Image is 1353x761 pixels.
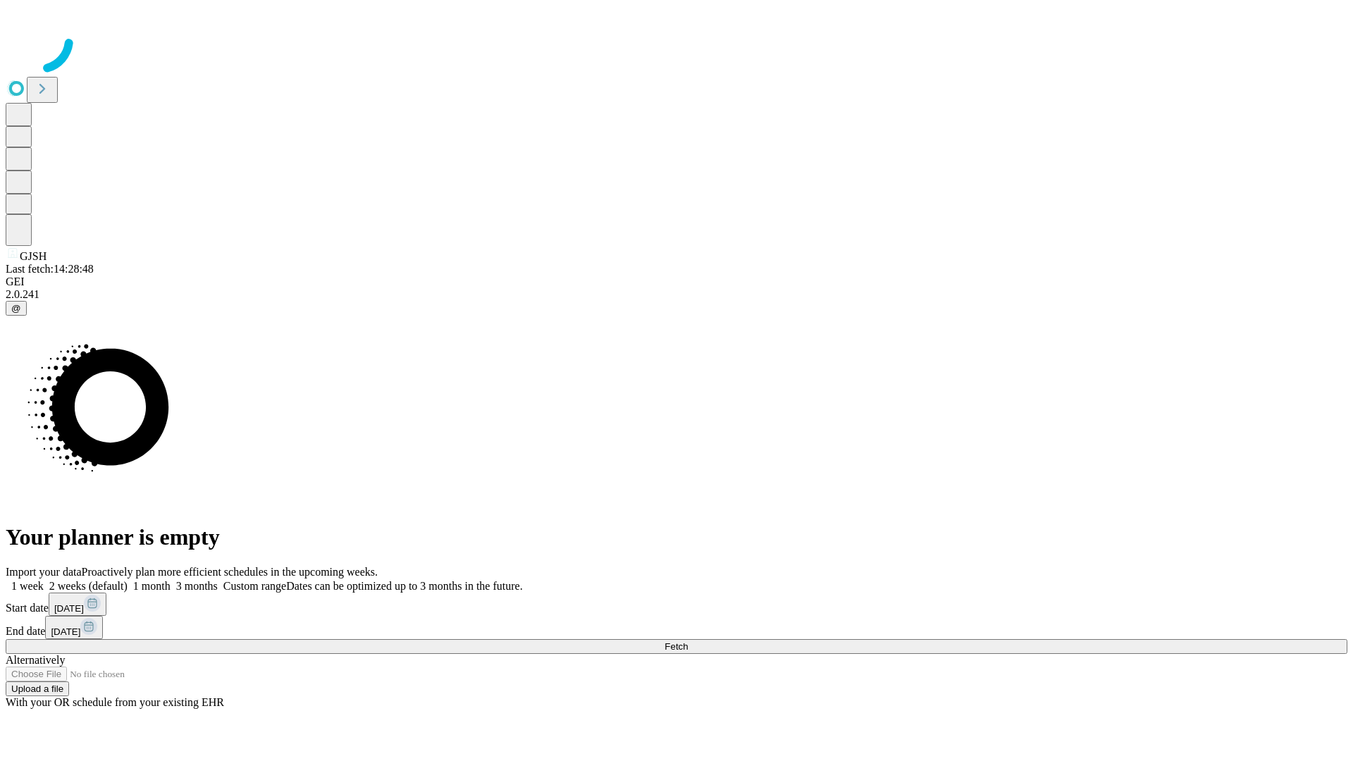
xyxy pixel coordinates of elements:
[45,616,103,639] button: [DATE]
[49,580,128,592] span: 2 weeks (default)
[6,593,1347,616] div: Start date
[665,641,688,652] span: Fetch
[51,626,80,637] span: [DATE]
[82,566,378,578] span: Proactively plan more efficient schedules in the upcoming weeks.
[6,301,27,316] button: @
[6,524,1347,550] h1: Your planner is empty
[11,303,21,314] span: @
[133,580,171,592] span: 1 month
[223,580,286,592] span: Custom range
[6,288,1347,301] div: 2.0.241
[54,603,84,614] span: [DATE]
[176,580,218,592] span: 3 months
[6,263,94,275] span: Last fetch: 14:28:48
[6,276,1347,288] div: GEI
[286,580,522,592] span: Dates can be optimized up to 3 months in the future.
[6,654,65,666] span: Alternatively
[6,616,1347,639] div: End date
[49,593,106,616] button: [DATE]
[6,639,1347,654] button: Fetch
[11,580,44,592] span: 1 week
[6,696,224,708] span: With your OR schedule from your existing EHR
[6,566,82,578] span: Import your data
[20,250,47,262] span: GJSH
[6,681,69,696] button: Upload a file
